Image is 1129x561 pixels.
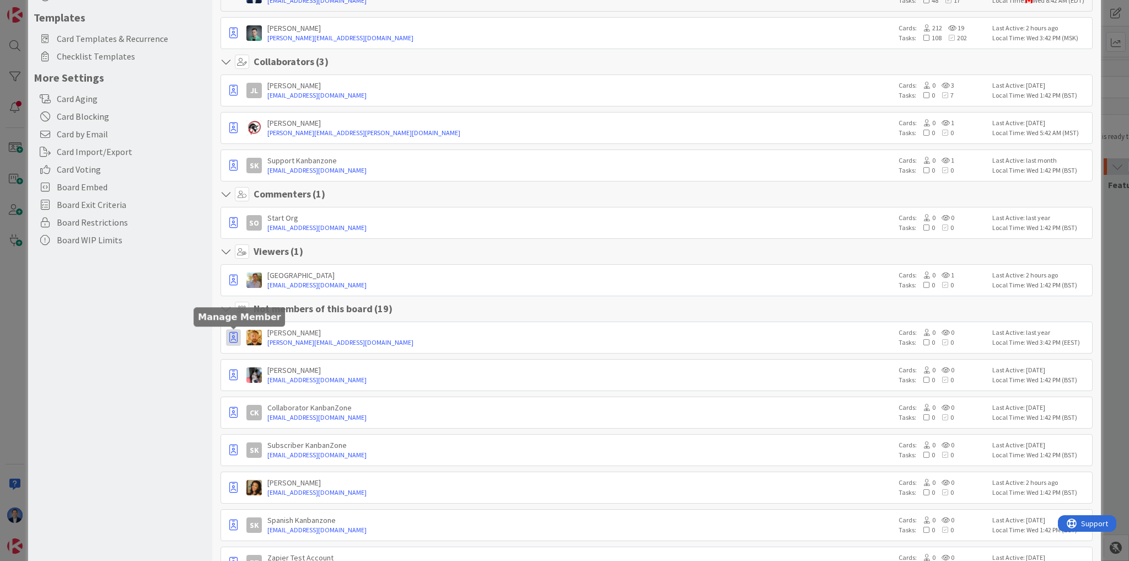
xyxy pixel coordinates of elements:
span: 0 [916,413,935,421]
div: Tasks: [899,488,987,498]
span: Board Restrictions [57,216,207,229]
img: VP [246,25,262,41]
img: CL [246,480,262,495]
span: 0 [935,526,954,534]
span: 1 [936,156,954,164]
div: Local Time: Wed 1:42 PM (BST) [992,413,1089,423]
a: [PERSON_NAME][EMAIL_ADDRESS][PERSON_NAME][DOMAIN_NAME] [267,128,893,138]
span: 0 [935,413,954,421]
span: 0 [935,223,954,232]
span: 0 [917,441,936,449]
span: 0 [916,91,935,99]
a: [PERSON_NAME][EMAIL_ADDRESS][DOMAIN_NAME] [267,33,893,43]
div: Local Time: Wed 1:42 PM (BST) [992,450,1089,460]
div: Last Active: [DATE] [992,440,1089,450]
span: 108 [916,34,942,42]
span: Card Voting [57,163,207,176]
img: JT [246,120,262,136]
span: Board Exit Criteria [57,198,207,211]
div: Cards: [899,403,987,413]
div: Local Time: Wed 3:42 PM (MSK) [992,33,1089,43]
div: [PERSON_NAME] [267,478,893,488]
span: 0 [916,526,935,534]
div: CK [246,405,262,420]
div: [PERSON_NAME] [267,23,893,33]
span: 0 [936,441,954,449]
span: 0 [935,166,954,174]
span: 0 [917,328,936,336]
div: Last Active: 2 hours ago [992,270,1089,280]
div: Last Active: last month [992,156,1089,165]
span: 0 [936,366,954,374]
span: 0 [916,488,935,496]
h5: More Settings [34,71,207,84]
span: 0 [935,338,954,346]
a: [EMAIL_ADDRESS][DOMAIN_NAME] [267,165,893,175]
div: Local Time: Wed 1:42 PM (BST) [992,223,1089,233]
div: Last Active: [DATE] [992,403,1089,413]
a: [EMAIL_ADDRESS][DOMAIN_NAME] [267,450,893,460]
span: 3 [936,81,954,89]
div: Local Time: Wed 1:42 PM (BST) [992,525,1089,535]
span: 0 [916,166,935,174]
div: Local Time: Wed 1:42 PM (BST) [992,280,1089,290]
div: SK [246,517,262,533]
span: Checklist Templates [57,50,207,63]
span: 0 [935,451,954,459]
a: [EMAIL_ADDRESS][DOMAIN_NAME] [267,280,893,290]
div: Cards: [899,515,987,525]
a: [EMAIL_ADDRESS][DOMAIN_NAME] [267,525,893,535]
div: Local Time: Wed 1:42 PM (BST) [992,165,1089,175]
span: 0 [936,213,954,222]
div: SK [246,158,262,173]
h4: Not members of this board [254,303,393,315]
span: 0 [916,338,935,346]
span: 1 [936,119,954,127]
span: 0 [917,366,936,374]
div: [PERSON_NAME] [267,81,893,90]
div: Subscriber KanbanZone [267,440,893,450]
span: 0 [916,223,935,232]
div: Last Active: last year [992,213,1089,223]
div: Collaborator KanbanZone [267,403,893,413]
a: [PERSON_NAME][EMAIL_ADDRESS][DOMAIN_NAME] [267,338,893,348]
div: Last Active: 2 hours ago [992,23,1089,33]
h5: Manage Member [198,312,281,322]
span: Board Embed [57,180,207,194]
span: Card by Email [57,127,207,141]
div: Tasks: [899,413,987,423]
div: Start Org [267,213,893,223]
a: [EMAIL_ADDRESS][DOMAIN_NAME] [267,413,893,423]
div: Card Aging [28,90,212,108]
span: ( 3 ) [316,55,329,68]
span: 0 [936,328,954,336]
span: ( 19 ) [374,302,393,315]
h4: Collaborators [254,56,329,68]
span: 0 [917,516,936,524]
span: 0 [917,271,936,279]
span: 1 [936,271,954,279]
div: Tasks: [899,128,987,138]
div: Cards: [899,478,987,488]
span: 0 [935,281,954,289]
a: [EMAIL_ADDRESS][DOMAIN_NAME] [267,488,893,498]
div: SO [246,215,262,231]
div: Cards: [899,328,987,338]
div: Tasks: [899,165,987,175]
span: Support [23,2,50,15]
div: [PERSON_NAME] [267,365,893,375]
span: 0 [916,451,935,459]
div: Last Active: [DATE] [992,515,1089,525]
div: Local Time: Wed 1:42 PM (BST) [992,375,1089,385]
img: NV [246,330,262,345]
span: 0 [917,403,936,412]
div: Local Time: Wed 1:42 PM (BST) [992,488,1089,498]
img: KZ [246,273,262,288]
h4: Commenters [254,188,325,200]
div: Cards: [899,440,987,450]
div: Card Blocking [28,108,212,125]
div: Tasks: [899,450,987,460]
div: Cards: [899,23,987,33]
div: [PERSON_NAME] [267,118,893,128]
div: Local Time: Wed 3:42 PM (EEST) [992,338,1089,348]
